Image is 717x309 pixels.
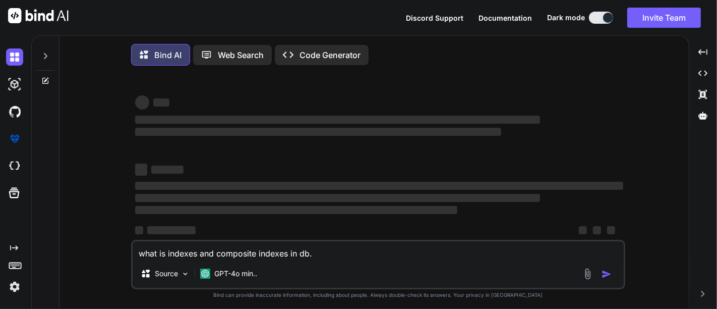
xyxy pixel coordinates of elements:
span: ‌ [135,95,149,110]
button: Invite Team [627,8,701,28]
p: Source [155,269,178,279]
span: ‌ [151,166,184,174]
img: Pick Models [181,270,190,278]
span: Discord Support [406,14,463,22]
span: ‌ [607,226,615,234]
p: GPT-4o min.. [214,269,257,279]
img: attachment [582,268,593,280]
p: Web Search [218,49,264,61]
img: settings [6,278,23,295]
span: ‌ [579,226,587,234]
p: Bind AI [154,49,182,61]
span: Dark mode [547,13,585,23]
span: ‌ [135,164,147,176]
span: ‌ [135,194,540,202]
img: icon [602,269,612,279]
img: githubDark [6,103,23,120]
img: darkAi-studio [6,76,23,93]
span: ‌ [135,226,143,234]
img: Bind AI [8,8,69,23]
button: Documentation [479,13,532,23]
p: Bind can provide inaccurate information, including about people. Always double-check its answers.... [131,291,625,299]
span: Documentation [479,14,532,22]
button: Discord Support [406,13,463,23]
span: ‌ [593,226,601,234]
span: ‌ [147,226,196,234]
span: ‌ [135,206,457,214]
span: ‌ [135,128,501,136]
span: ‌ [135,116,540,124]
img: GPT-4o mini [200,269,210,279]
img: cloudideIcon [6,158,23,175]
textarea: what is indexes and composite indexes in db. [133,241,624,260]
p: Code Generator [300,49,361,61]
img: darkChat [6,48,23,66]
img: premium [6,130,23,147]
span: ‌ [135,182,623,190]
span: ‌ [153,98,169,107]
